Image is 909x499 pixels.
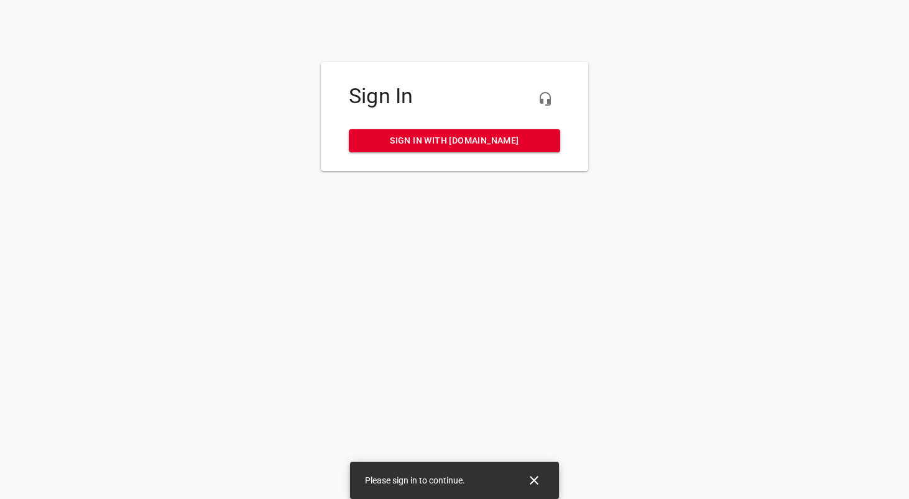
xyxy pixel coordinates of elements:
[519,465,549,495] button: Close
[365,475,465,485] span: Please sign in to continue.
[530,84,560,114] button: Live Chat
[349,129,560,152] a: Sign in with [DOMAIN_NAME]
[349,84,560,109] h4: Sign In
[359,133,550,149] span: Sign in with [DOMAIN_NAME]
